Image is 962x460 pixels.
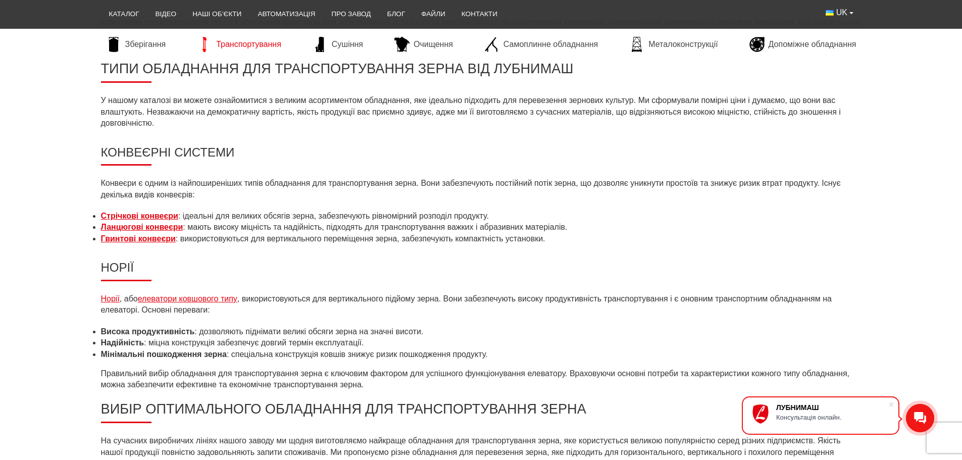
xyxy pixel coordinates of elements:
div: ЛУБНИМАШ [776,403,888,412]
strong: Мінімальні пошкодження зерна [101,350,227,359]
li: : використовуються для вертикального переміщення зерна, забезпечують компактність установки. [101,233,862,244]
span: UK [836,7,847,18]
a: Автоматизація [249,3,323,25]
p: У нашому каталозі ви можете ознайомитися з великим асортиментом обладнання, яке ідеально підходит... [101,95,862,129]
img: Українська [826,10,834,16]
div: Консультація онлайн. [776,414,888,421]
p: Конвеєри є одним із найпоширеніших типів обладнання для транспортування зерна. Вони забезпечують ... [101,178,862,200]
a: Очищення [389,37,458,52]
li: : мають високу міцність та надійність, підходять для транспортування важких і абразивних матеріалів. [101,222,862,233]
a: Допоміжне обладнання [744,37,862,52]
p: , або , використовуються для вертикального підйому зерна. Вони забезпечують високу продуктивність... [101,293,862,316]
a: Сушіння [308,37,368,52]
h2: Вибір оптимального обладнання для транспортування зерна [101,401,862,424]
button: UK [818,3,861,22]
a: Файли [413,3,453,25]
a: Самоплинне обладнання [479,37,603,52]
h2: Типи обладнання для транспортування зерна від Лубнимаш [101,61,862,83]
a: Відео [147,3,185,25]
a: Металоконструкції [624,37,723,52]
strong: Висока продуктивність [101,327,195,336]
a: Каталог [101,3,147,25]
a: Ланцюгові конвеєри [101,223,183,231]
span: Очищення [414,39,453,50]
p: Правильний вибір обладнання для транспортування зерна є ключовим фактором для успішного функціону... [101,368,862,391]
a: Блог [379,3,413,25]
li: : міцна конструкція забезпечує довгий термін експлуатації. [101,337,862,348]
a: Контакти [453,3,505,25]
li: : спеціальна конструкція ковшів знижує ризик пошкодження продукту. [101,349,862,360]
a: Норії [101,294,120,303]
a: Наші об’єкти [184,3,249,25]
a: Транспортування [192,37,286,52]
span: Металоконструкції [648,39,718,50]
span: Сушіння [332,39,363,50]
span: Зберігання [125,39,166,50]
strong: Надійність [101,338,144,347]
a: Стрічкові конвеєри [101,212,178,220]
a: елеватори ковшового типу [138,294,237,303]
li: : ідеальні для великих обсягів зерна, забезпечують рівномірний розподіл продукту. [101,211,862,222]
li: : дозволяють піднімати великі обсяги зерна на значні висоти. [101,326,862,337]
a: Зберігання [101,37,171,52]
span: Самоплинне обладнання [503,39,598,50]
a: Про завод [323,3,379,25]
span: Транспортування [216,39,281,50]
span: Допоміжне обладнання [769,39,856,50]
a: Гвинтові конвеєри [101,234,176,243]
h3: Конвеєрні системи [101,145,862,166]
h3: Норії [101,261,862,281]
